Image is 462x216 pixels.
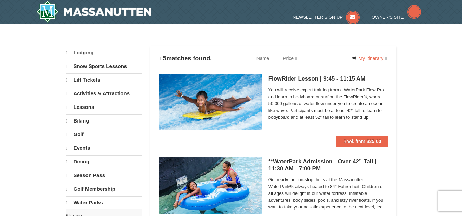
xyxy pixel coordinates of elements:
[66,60,142,73] a: Snow Sports Lessons
[66,142,142,155] a: Events
[66,87,142,100] a: Activities & Attractions
[268,75,388,82] h5: FlowRider Lesson | 9:45 - 11:15 AM
[268,158,388,172] h5: **WaterPark Admission - Over 42” Tall | 11:30 AM - 7:00 PM
[268,87,388,121] span: You will receive expert training from a WaterPark Flow Pro and learn to bodyboard or surf on the ...
[268,176,388,211] span: Get ready for non-stop thrills at the Massanutten WaterPark®, always heated to 84° Fahrenheit. Ch...
[36,1,152,23] img: Massanutten Resort Logo
[159,157,262,213] img: 6619917-720-80b70c28.jpg
[347,53,391,63] a: My Itinerary
[372,15,404,20] span: Owner's Site
[66,73,142,86] a: Lift Tickets
[66,196,142,209] a: Water Parks
[66,155,142,168] a: Dining
[66,101,142,114] a: Lessons
[66,46,142,59] a: Lodging
[66,169,142,182] a: Season Pass
[66,183,142,196] a: Golf Membership
[159,74,262,130] img: 6619917-216-363963c7.jpg
[278,52,302,65] a: Price
[367,139,381,144] strong: $35.00
[36,1,152,23] a: Massanutten Resort
[66,128,142,141] a: Golf
[372,15,421,20] a: Owner's Site
[336,136,388,147] button: Book from $35.00
[293,15,360,20] a: Newsletter Sign Up
[66,114,142,127] a: Biking
[293,15,343,20] span: Newsletter Sign Up
[251,52,278,65] a: Name
[343,139,365,144] span: Book from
